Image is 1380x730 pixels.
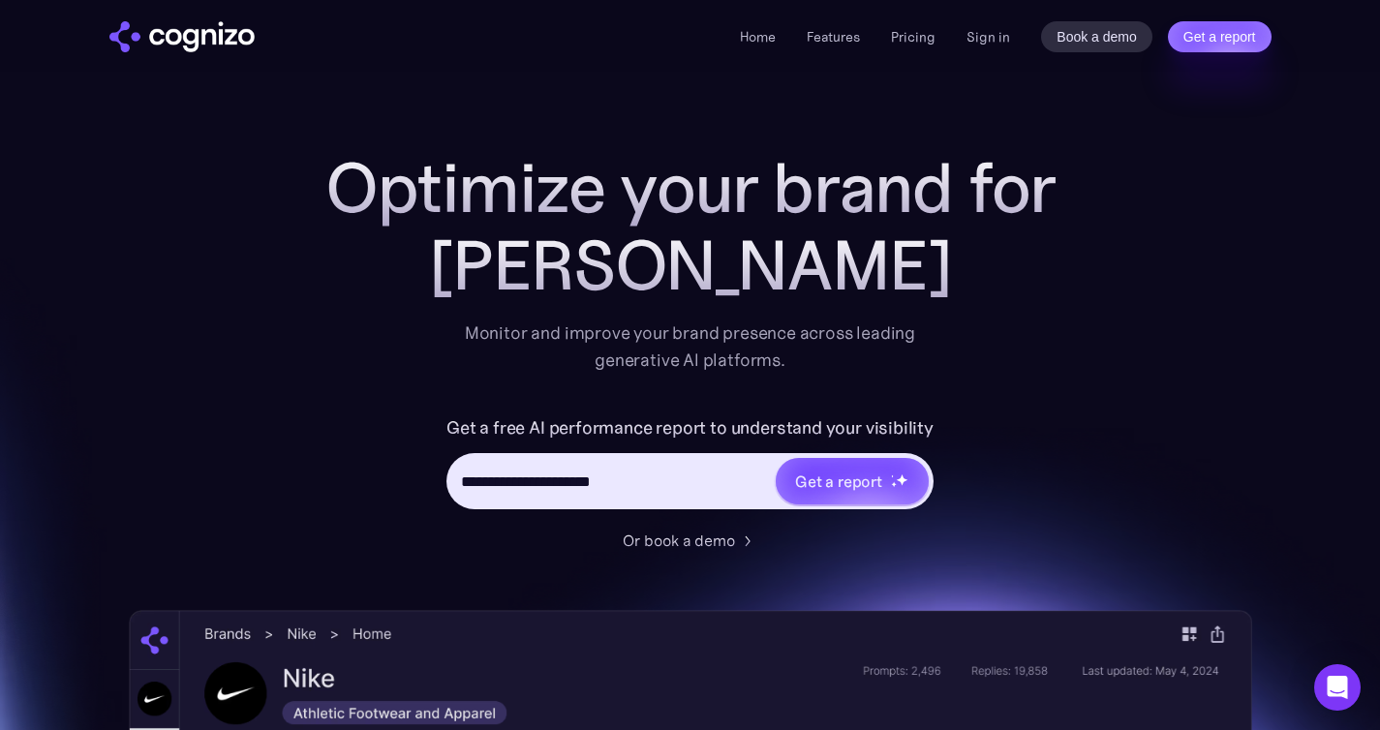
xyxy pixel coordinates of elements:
[807,28,860,46] a: Features
[623,529,758,552] a: Or book a demo
[1314,664,1361,711] div: Open Intercom Messenger
[303,149,1078,227] h1: Optimize your brand for
[896,473,908,486] img: star
[109,21,255,52] a: home
[1168,21,1272,52] a: Get a report
[795,470,882,493] div: Get a report
[774,456,931,506] a: Get a reportstarstarstar
[1041,21,1152,52] a: Book a demo
[891,474,894,477] img: star
[446,412,934,519] form: Hero URL Input Form
[446,412,934,443] label: Get a free AI performance report to understand your visibility
[303,227,1078,304] div: [PERSON_NAME]
[109,21,255,52] img: cognizo logo
[891,28,935,46] a: Pricing
[452,319,929,374] div: Monitor and improve your brand presence across leading generative AI platforms.
[891,481,898,488] img: star
[966,25,1010,48] a: Sign in
[623,529,735,552] div: Or book a demo
[740,28,776,46] a: Home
